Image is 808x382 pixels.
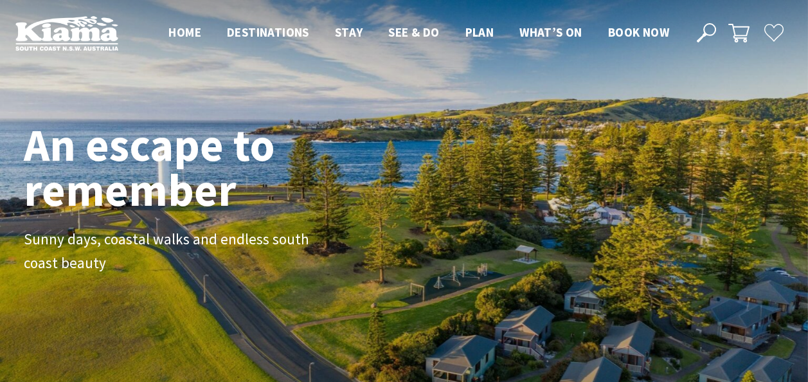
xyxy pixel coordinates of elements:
span: What’s On [519,24,582,40]
img: Kiama Logo [15,15,118,51]
span: Plan [465,24,494,40]
h1: An escape to remember [24,122,377,212]
p: Sunny days, coastal walks and endless south coast beauty [24,228,313,275]
span: Book now [608,24,669,40]
span: See & Do [388,24,439,40]
span: Home [168,24,201,40]
span: Stay [335,24,363,40]
span: Destinations [227,24,309,40]
nav: Main Menu [156,23,682,44]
